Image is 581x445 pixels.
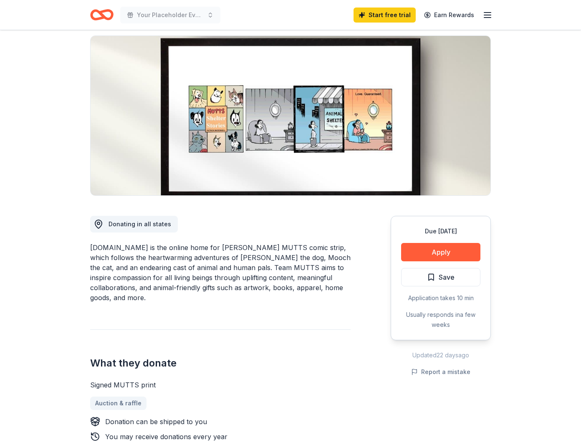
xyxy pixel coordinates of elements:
[105,417,207,427] div: Donation can be shipped to you
[90,380,351,390] div: Signed MUTTS print
[91,36,490,195] img: Image for MUTTS
[109,220,171,228] span: Donating in all states
[401,226,480,236] div: Due [DATE]
[90,357,351,370] h2: What they donate
[137,10,204,20] span: Your Placeholder Event
[401,243,480,261] button: Apply
[411,367,470,377] button: Report a mistake
[354,8,416,23] a: Start free trial
[401,293,480,303] div: Application takes 10 min
[439,272,455,283] span: Save
[401,268,480,286] button: Save
[90,397,147,410] a: Auction & raffle
[90,243,351,303] div: [DOMAIN_NAME] is the online home for [PERSON_NAME] MUTTS comic strip, which follows the heartwarm...
[401,310,480,330] div: Usually responds in a few weeks
[90,5,114,25] a: Home
[419,8,479,23] a: Earn Rewards
[105,432,227,442] div: You may receive donations every year
[120,7,220,23] button: Your Placeholder Event
[391,350,491,360] div: Updated 22 days ago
